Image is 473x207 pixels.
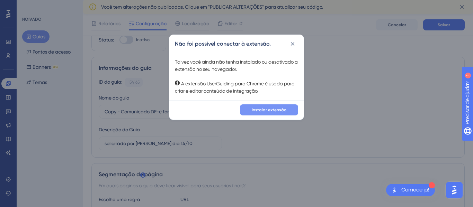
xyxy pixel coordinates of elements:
img: imagem-do-lançador-texto-alternativo [390,186,399,194]
font: 1 [431,184,433,187]
font: 1 [64,4,66,8]
font: Precisar de ajuda? [16,3,60,8]
font: Comece já! [401,187,429,192]
font: Talvez você ainda não tenha instalado ou desativado a extensão no seu navegador. [175,59,298,72]
font: A extensão UserGuiding para Chrome é usada para criar e editar conteúdo de integração. [175,81,295,94]
iframe: Iniciador do Assistente de IA do UserGuiding [444,180,465,200]
div: Abra a lista de verificação Comece!, módulos restantes: 1 [386,184,435,196]
font: Não foi possível conectar à extensão. [175,40,271,47]
font: Instalar extensão [252,107,286,112]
